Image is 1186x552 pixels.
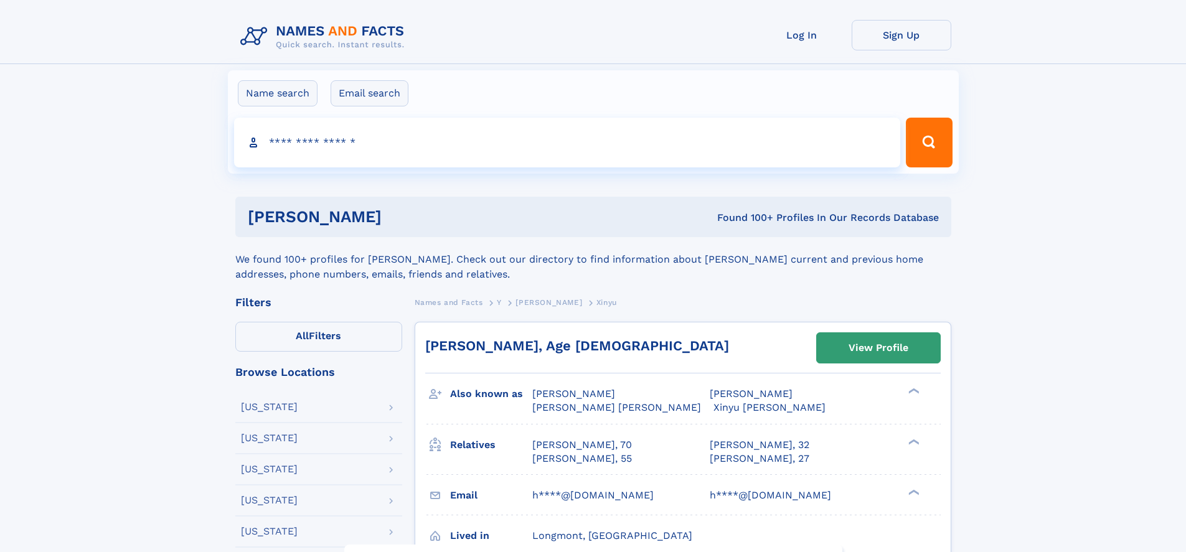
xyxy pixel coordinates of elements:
[450,434,532,456] h3: Relatives
[241,526,298,536] div: [US_STATE]
[241,464,298,474] div: [US_STATE]
[497,298,502,307] span: Y
[515,298,582,307] span: [PERSON_NAME]
[497,294,502,310] a: Y
[235,367,402,378] div: Browse Locations
[752,20,852,50] a: Log In
[450,525,532,546] h3: Lived in
[248,209,550,225] h1: [PERSON_NAME]
[849,334,908,362] div: View Profile
[234,118,901,167] input: search input
[425,338,729,353] a: [PERSON_NAME], Age [DEMOGRAPHIC_DATA]
[532,530,692,541] span: Longmont, [GEOGRAPHIC_DATA]
[906,118,952,167] button: Search Button
[235,297,402,308] div: Filters
[817,333,940,363] a: View Profile
[532,388,615,400] span: [PERSON_NAME]
[710,388,793,400] span: [PERSON_NAME]
[905,387,920,395] div: ❯
[713,401,826,413] span: Xinyu [PERSON_NAME]
[515,294,582,310] a: [PERSON_NAME]
[596,298,617,307] span: Xinyu
[532,401,701,413] span: [PERSON_NAME] [PERSON_NAME]
[235,322,402,352] label: Filters
[296,330,309,342] span: All
[710,452,809,465] a: [PERSON_NAME], 27
[852,20,951,50] a: Sign Up
[905,488,920,496] div: ❯
[450,383,532,405] h3: Also known as
[241,495,298,505] div: [US_STATE]
[331,80,408,106] label: Email search
[235,20,415,54] img: Logo Names and Facts
[235,237,951,282] div: We found 100+ profiles for [PERSON_NAME]. Check out our directory to find information about [PERS...
[532,438,632,452] a: [PERSON_NAME], 70
[549,211,939,225] div: Found 100+ Profiles In Our Records Database
[450,485,532,506] h3: Email
[905,437,920,446] div: ❯
[238,80,318,106] label: Name search
[241,433,298,443] div: [US_STATE]
[241,402,298,412] div: [US_STATE]
[415,294,483,310] a: Names and Facts
[532,452,632,465] a: [PERSON_NAME], 55
[710,438,809,452] a: [PERSON_NAME], 32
